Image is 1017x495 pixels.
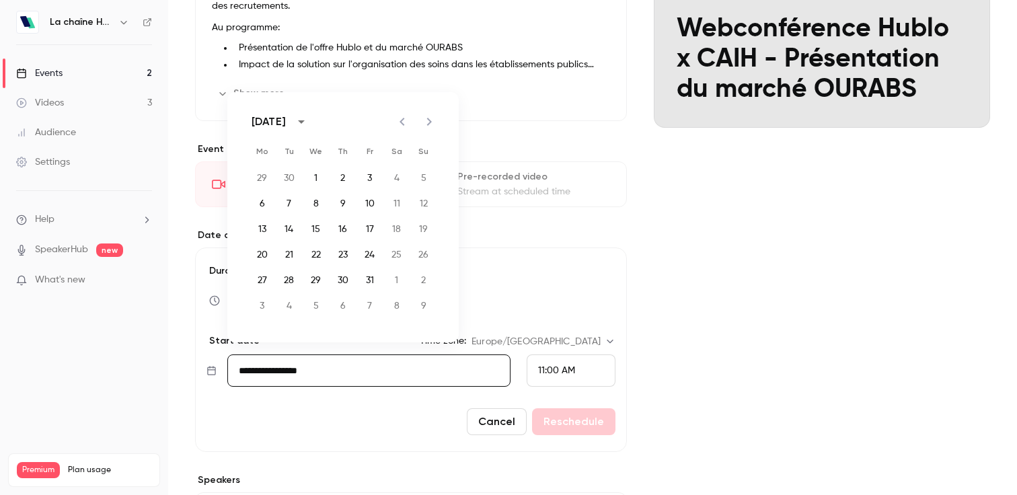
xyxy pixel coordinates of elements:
button: 8 [385,294,409,318]
span: Wednesday [304,138,328,165]
button: 23 [331,243,355,267]
label: Speakers [195,473,627,487]
p: Event type [195,143,627,156]
button: 5 [412,166,436,190]
button: Next month [416,108,443,135]
div: LiveGo live at scheduled time [195,161,408,207]
button: 5 [304,294,328,318]
div: From [527,354,615,387]
span: Tuesday [277,138,301,165]
button: 9 [412,294,436,318]
li: Impact de la solution sur l'organisation des soins dans les établissements publics [233,58,610,72]
label: Date and time [195,229,627,242]
button: 17 [358,217,382,241]
li: Présentation de l'offre Hublo et du marché OURABS [233,41,610,55]
button: 20 [250,243,274,267]
button: 6 [331,294,355,318]
span: Friday [358,138,382,165]
div: Stream at scheduled time [457,185,610,198]
button: 22 [304,243,328,267]
button: 11 [385,192,409,216]
button: 29 [250,166,274,190]
span: new [96,243,123,257]
button: 30 [277,166,301,190]
button: 25 [385,243,409,267]
p: Au programme: [212,20,610,36]
button: 9 [331,192,355,216]
p: Start date [206,334,260,348]
button: 19 [412,217,436,241]
div: [DATE] [252,114,286,130]
button: 29 [304,268,328,293]
span: Help [35,213,54,227]
span: Monday [250,138,274,165]
button: calendar view is open, switch to year view [290,110,313,133]
span: Sunday [412,138,436,165]
button: 24 [358,243,382,267]
iframe: Noticeable Trigger [136,274,152,287]
button: 12 [412,192,436,216]
button: Cancel [467,408,527,435]
span: Saturday [385,138,409,165]
button: 14 [277,217,301,241]
button: 18 [385,217,409,241]
button: 6 [250,192,274,216]
button: 3 [250,294,274,318]
span: What's new [35,273,85,287]
span: Premium [17,462,60,478]
button: 4 [385,166,409,190]
a: SpeakerHub [35,243,88,257]
button: 16 [331,217,355,241]
button: 2 [331,166,355,190]
button: 1 [385,268,409,293]
button: Previous month [389,108,416,135]
div: Audience [16,126,76,139]
span: Thursday [331,138,355,165]
button: 15 [304,217,328,241]
button: 8 [304,192,328,216]
div: Events [16,67,63,80]
button: 2 [412,268,436,293]
div: Videos [16,96,64,110]
span: Plan usage [68,465,151,475]
button: 10 [358,192,382,216]
button: 26 [412,243,436,267]
button: 3 [358,166,382,190]
button: 27 [250,268,274,293]
button: 4 [277,294,301,318]
h6: La chaîne Hublo [50,15,113,29]
img: La chaîne Hublo [17,11,38,33]
div: Settings [16,155,70,169]
li: help-dropdown-opener [16,213,152,227]
button: 1 [304,166,328,190]
span: 11:00 AM [538,366,575,375]
label: Duration [206,264,615,278]
button: 21 [277,243,301,267]
button: Show more [212,83,293,104]
button: 13 [250,217,274,241]
button: 7 [358,294,382,318]
button: 30 [331,268,355,293]
button: 7 [277,192,301,216]
button: 28 [277,268,301,293]
div: Pre-recorded videoStream at scheduled time [414,161,627,207]
button: 31 [358,268,382,293]
div: Europe/[GEOGRAPHIC_DATA] [472,335,615,348]
div: Pre-recorded video [457,170,610,184]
